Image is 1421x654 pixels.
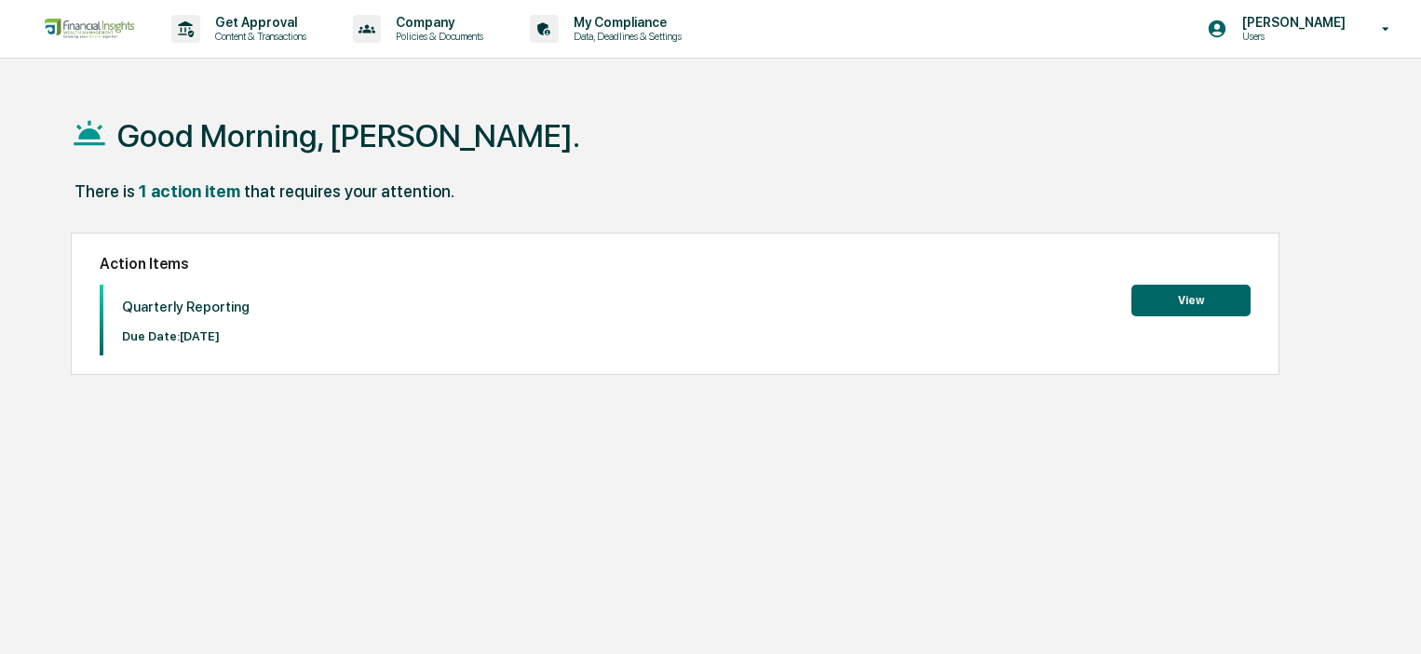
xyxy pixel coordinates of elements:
[559,15,691,30] p: My Compliance
[200,15,316,30] p: Get Approval
[1227,30,1355,43] p: Users
[122,329,250,343] p: Due Date: [DATE]
[45,19,134,39] img: logo
[100,255,1251,273] h2: Action Items
[244,181,454,201] div: that requires your attention.
[559,30,691,43] p: Data, Deadlines & Settings
[1131,285,1251,316] button: View
[1227,15,1355,30] p: [PERSON_NAME]
[74,181,135,201] div: There is
[381,30,493,43] p: Policies & Documents
[122,299,250,315] p: Quarterly Reporting
[200,30,316,43] p: Content & Transactions
[1131,290,1251,308] a: View
[117,117,580,154] h1: Good Morning, [PERSON_NAME].
[381,15,493,30] p: Company
[139,181,240,201] div: 1 action item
